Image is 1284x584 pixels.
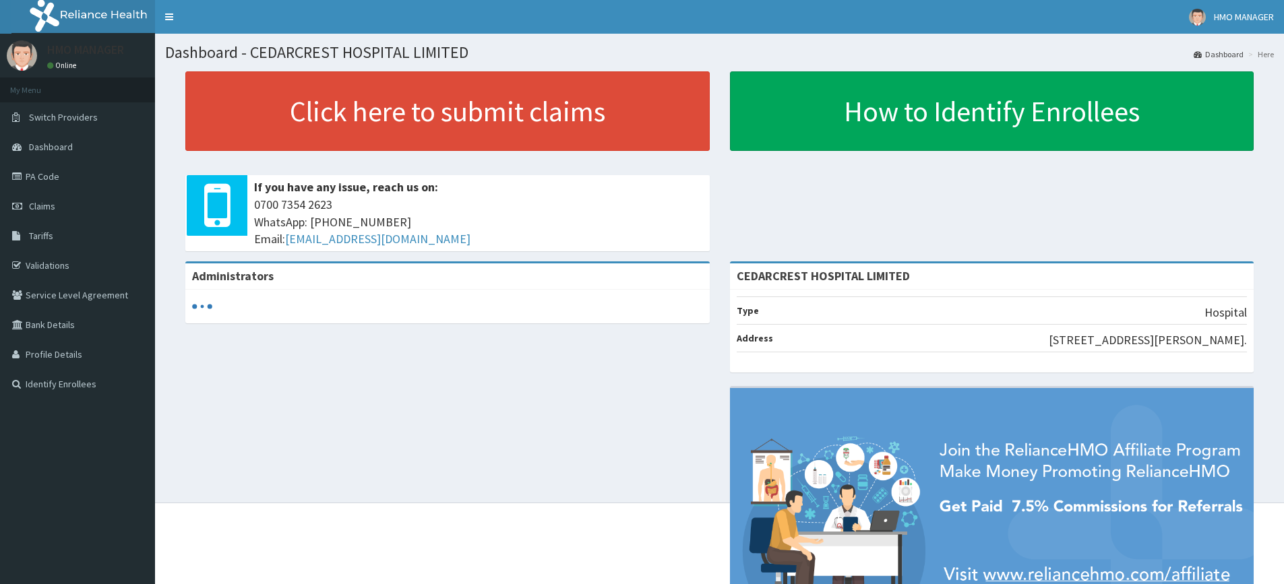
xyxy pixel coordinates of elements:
[29,200,55,212] span: Claims
[192,296,212,317] svg: audio-loading
[7,40,37,71] img: User Image
[29,230,53,242] span: Tariffs
[1189,9,1206,26] img: User Image
[730,71,1254,151] a: How to Identify Enrollees
[47,44,124,56] p: HMO MANAGER
[1214,11,1274,23] span: HMO MANAGER
[192,268,274,284] b: Administrators
[254,196,703,248] span: 0700 7354 2623 WhatsApp: [PHONE_NUMBER] Email:
[737,268,910,284] strong: CEDARCREST HOSPITAL LIMITED
[185,71,710,151] a: Click here to submit claims
[1194,48,1244,60] a: Dashboard
[1204,304,1247,321] p: Hospital
[285,231,470,247] a: [EMAIL_ADDRESS][DOMAIN_NAME]
[1049,331,1247,349] p: [STREET_ADDRESS][PERSON_NAME].
[29,141,73,153] span: Dashboard
[254,179,438,195] b: If you have any issue, reach us on:
[737,332,773,344] b: Address
[737,304,759,317] b: Type
[165,44,1274,61] h1: Dashboard - CEDARCREST HOSPITAL LIMITED
[1245,48,1274,60] li: Here
[47,61,80,70] a: Online
[29,111,98,123] span: Switch Providers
